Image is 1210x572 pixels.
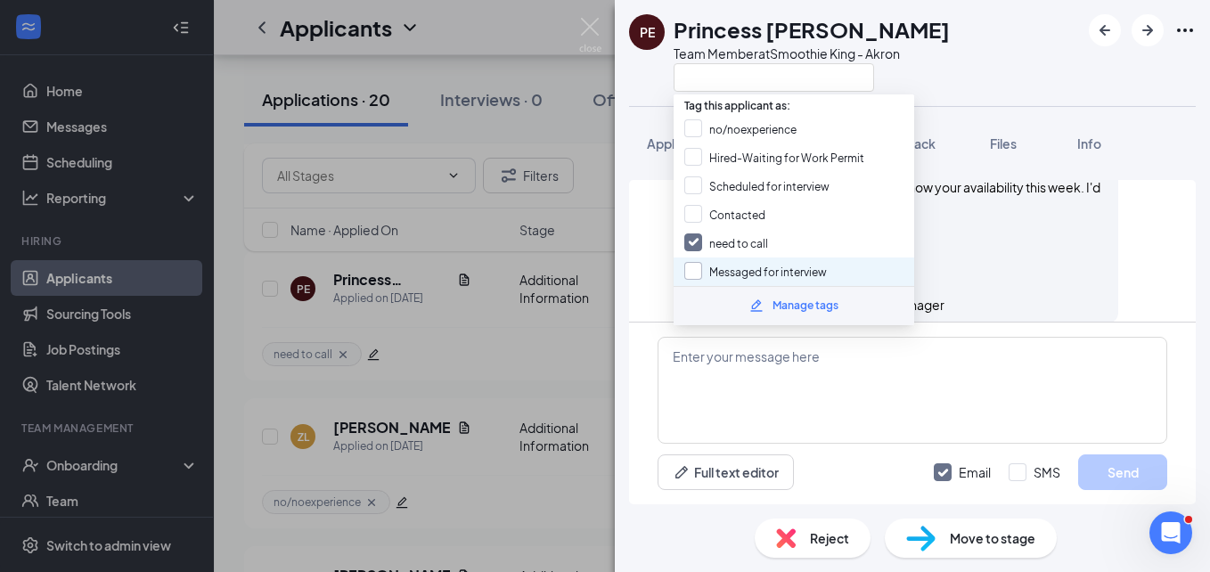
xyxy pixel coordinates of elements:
[647,135,715,151] span: Application
[1132,14,1164,46] button: ArrowRight
[640,23,655,41] div: PE
[950,528,1035,548] span: Move to stage
[1077,135,1101,151] span: Info
[674,14,950,45] h1: Princess [PERSON_NAME]
[1137,20,1158,41] svg: ArrowRight
[990,135,1017,151] span: Files
[1149,511,1192,554] iframe: Intercom live chat
[810,528,849,548] span: Reject
[673,463,691,481] svg: Pen
[1078,454,1167,490] button: Send
[1089,14,1121,46] button: ArrowLeftNew
[1174,20,1196,41] svg: Ellipses
[1094,20,1116,41] svg: ArrowLeftNew
[749,298,764,313] svg: Pencil
[773,298,838,315] div: Manage tags
[658,454,794,490] button: Full text editorPen
[674,45,950,62] div: Team Member at Smoothie King - Akron
[674,88,801,116] span: Tag this applicant as:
